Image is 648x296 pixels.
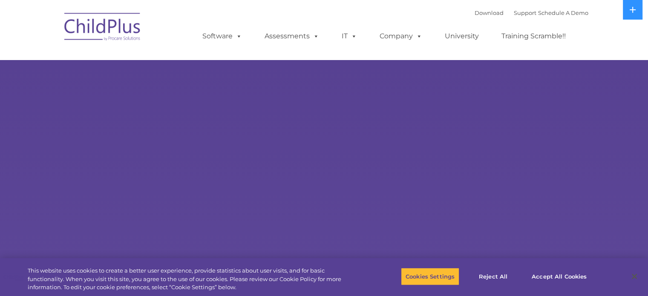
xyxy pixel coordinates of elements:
a: Support [514,9,536,16]
a: Company [371,28,431,45]
a: IT [333,28,366,45]
button: Accept All Cookies [527,267,591,285]
button: Cookies Settings [401,267,459,285]
span: Phone number [118,91,155,98]
a: Assessments [256,28,328,45]
span: Last name [118,56,144,63]
a: University [436,28,487,45]
a: Schedule A Demo [538,9,588,16]
img: ChildPlus by Procare Solutions [60,7,145,49]
a: Software [194,28,251,45]
button: Close [625,267,644,286]
a: Training Scramble!! [493,28,574,45]
font: | [475,9,588,16]
button: Reject All [467,267,520,285]
a: Download [475,9,504,16]
div: This website uses cookies to create a better user experience, provide statistics about user visit... [28,267,357,292]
